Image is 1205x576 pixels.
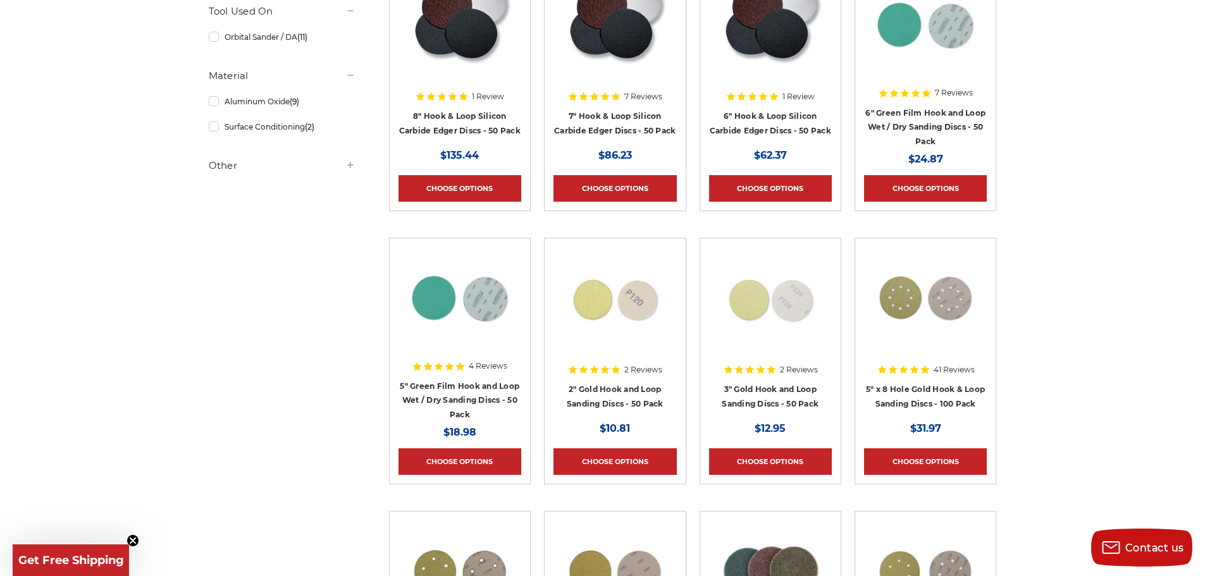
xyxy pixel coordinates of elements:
img: 5 inch 8 hole gold velcro disc stack [875,247,976,348]
a: Choose Options [399,175,521,202]
span: $12.95 [755,422,786,434]
a: Aluminum Oxide [209,90,355,113]
span: $10.81 [600,422,630,434]
img: Side-by-side 5-inch green film hook and loop sanding disc p60 grit and loop back [409,247,510,348]
span: $31.97 [910,422,941,434]
a: Choose Options [553,175,676,202]
span: $24.87 [908,153,943,165]
h5: Other [209,158,355,173]
span: (2) [305,122,314,132]
a: 5" Green Film Hook and Loop Wet / Dry Sanding Discs - 50 Pack [400,381,519,419]
a: Orbital Sander / DA [209,26,355,48]
a: 2 inch hook loop sanding discs gold [553,247,676,370]
a: Choose Options [553,448,676,475]
span: 7 Reviews [624,93,662,101]
a: 8" Hook & Loop Silicon Carbide Edger Discs - 50 Pack [399,111,521,135]
img: 2 inch hook loop sanding discs gold [564,247,665,348]
span: (11) [297,32,307,42]
a: Choose Options [709,448,832,475]
a: 7" Hook & Loop Silicon Carbide Edger Discs - 50 Pack [554,111,676,135]
button: Contact us [1091,529,1192,567]
span: Get Free Shipping [18,553,124,567]
span: 2 Reviews [780,366,818,374]
a: 5" x 8 Hole Gold Hook & Loop Sanding Discs - 100 Pack [866,384,985,408]
span: $86.23 [598,149,632,161]
span: $135.44 [440,149,479,161]
div: Get Free ShippingClose teaser [13,544,129,576]
a: 3" Gold Hook and Loop Sanding Discs - 50 Pack [722,384,819,408]
a: Surface Conditioning [209,116,355,138]
a: 6" Green Film Hook and Loop Wet / Dry Sanding Discs - 50 Pack [865,108,986,146]
a: 3 inch gold hook and loop sanding discs [709,247,832,370]
a: Choose Options [864,448,987,475]
span: 41 Reviews [934,366,975,374]
span: $18.98 [443,426,476,438]
span: $62.37 [754,149,787,161]
a: 2" Gold Hook and Loop Sanding Discs - 50 Pack [567,384,664,408]
span: 2 Reviews [624,366,662,374]
span: (9) [290,97,299,106]
span: 1 Review [782,93,815,101]
a: Choose Options [709,175,832,202]
h5: Material [209,68,355,83]
span: Contact us [1125,542,1184,554]
span: 1 Review [472,93,504,101]
img: 3 inch gold hook and loop sanding discs [720,247,821,348]
a: Choose Options [399,448,521,475]
a: 6" Hook & Loop Silicon Carbide Edger Discs - 50 Pack [710,111,831,135]
a: 5 inch 8 hole gold velcro disc stack [864,247,987,370]
a: Choose Options [864,175,987,202]
h5: Tool Used On [209,4,355,19]
a: Side-by-side 5-inch green film hook and loop sanding disc p60 grit and loop back [399,247,521,370]
button: Close teaser [127,534,139,547]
